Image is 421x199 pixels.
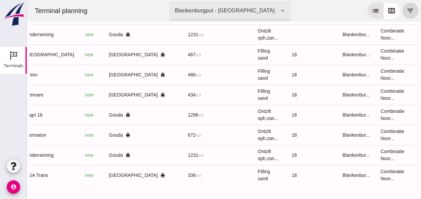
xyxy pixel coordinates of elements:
td: 672 [156,125,193,145]
td: Blankenbur... [310,45,348,65]
i: directions_boat [134,52,138,57]
small: m3 [169,174,174,178]
td: new [53,45,77,65]
td: Blankenbur... [310,105,348,125]
td: new [53,24,77,45]
td: Blankenbur... [310,24,348,45]
td: Blankenbur... [310,65,348,85]
td: 18 [260,105,310,125]
td: new [53,145,77,165]
td: Filling sand [225,65,259,85]
div: Terminal planning [3,6,66,15]
small: m3 [171,113,177,117]
td: 18 [260,85,310,105]
td: Ontzilt oph.zan... [225,145,259,165]
td: new [53,125,77,145]
td: Filling sand [225,45,259,65]
td: 1231 [156,24,193,45]
td: Combinatie Noor... [348,24,390,45]
div: Gouda [82,31,138,38]
td: 18 [260,65,310,85]
td: 336 [156,165,193,185]
small: m3 [169,93,174,97]
td: 18 [260,165,310,185]
td: 1298 [156,105,193,125]
i: calendar_view_week [361,7,369,15]
td: Combinatie Noor... [348,165,390,185]
div: Gouda [82,132,138,139]
td: Ontzilt oph.zan... [225,105,259,125]
td: Combinatie Noor... [348,45,390,65]
i: list [345,7,353,15]
td: Blankenbur... [310,165,348,185]
td: 18 [260,145,310,165]
i: directions_boat [134,173,138,178]
i: directions_boat [99,113,103,117]
td: new [53,65,77,85]
td: new [53,165,77,185]
td: 18 [260,45,310,65]
div: Terminals [4,63,23,68]
small: m3 [169,73,174,77]
td: new [53,105,77,125]
td: 18 [260,125,310,145]
i: directions_boat [134,92,138,97]
div: [GEOGRAPHIC_DATA] [82,91,138,98]
td: new [53,85,77,105]
i: directions_boat [99,153,103,157]
td: 434 [156,85,193,105]
td: Blankenbur... [310,85,348,105]
div: [GEOGRAPHIC_DATA] [82,172,138,179]
td: Combinatie Noor... [348,125,390,145]
i: account_circle [7,180,20,194]
small: m3 [169,53,174,57]
img: logo-small.a267ee39.svg [1,2,25,26]
i: directions_boat [99,32,103,37]
td: 480 [156,65,193,85]
td: Combinatie Noor... [348,145,390,165]
small: m3 [171,153,177,157]
td: Blankenbur... [310,145,348,165]
td: 1231 [156,145,193,165]
div: Gouda [82,152,138,159]
td: Ontzilt oph.zan... [225,24,259,45]
td: Combinatie Noor... [348,105,390,125]
div: [GEOGRAPHIC_DATA] [82,51,138,58]
div: Gouda [82,112,138,119]
td: Combinatie Noor... [348,65,390,85]
small: m3 [171,33,177,37]
td: Ontzilt oph.zan... [225,125,259,145]
i: directions_boat [99,133,103,137]
i: filter_list [379,7,388,15]
small: m3 [169,133,174,137]
i: arrow_drop_down [252,7,260,15]
td: 467 [156,45,193,65]
td: Blankenbur... [310,125,348,145]
div: Blankenburgput - [GEOGRAPHIC_DATA] [148,7,248,15]
td: Filling sand [225,165,259,185]
td: Filling sand [225,85,259,105]
td: Combinatie Noor... [348,85,390,105]
i: directions_boat [134,72,138,77]
div: [GEOGRAPHIC_DATA] [82,71,138,78]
